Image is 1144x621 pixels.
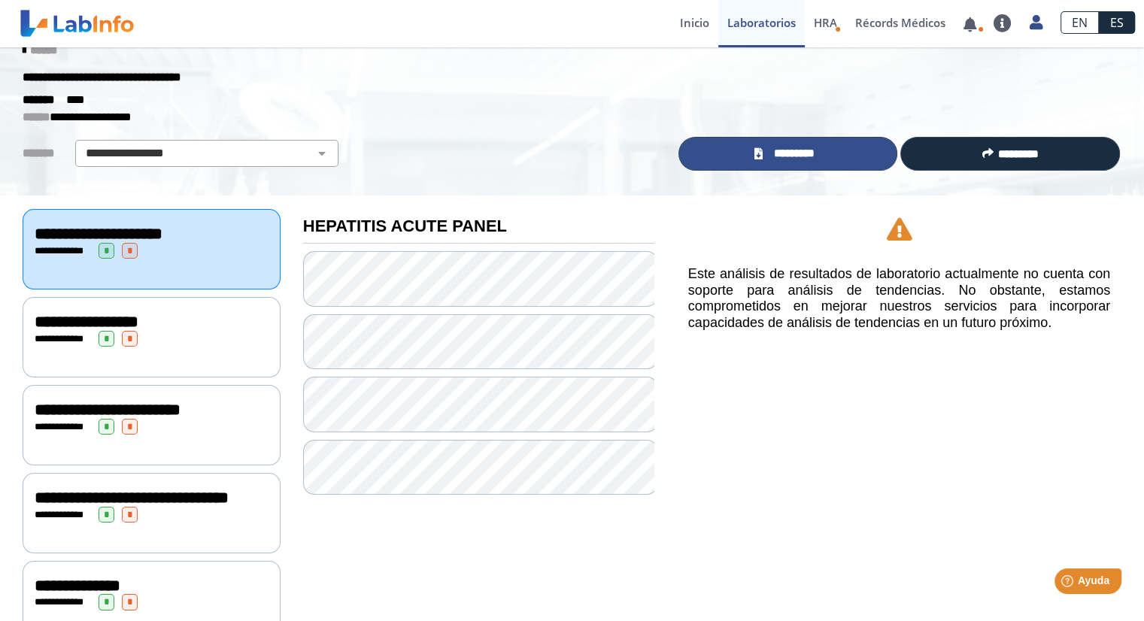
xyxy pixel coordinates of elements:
[1099,11,1135,34] a: ES
[1010,562,1127,604] iframe: Help widget launcher
[814,15,837,30] span: HRA
[303,217,507,235] b: HEPATITIS ACUTE PANEL
[688,266,1110,331] h5: Este análisis de resultados de laboratorio actualmente no cuenta con soporte para análisis de ten...
[1061,11,1099,34] a: EN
